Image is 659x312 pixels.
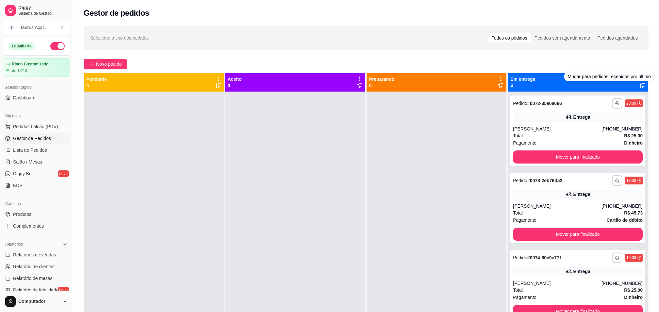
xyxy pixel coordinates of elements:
[3,111,70,121] div: Dia a dia
[3,21,70,34] button: Select a team
[531,33,594,43] div: Pedidos sem agendamento
[510,76,535,82] p: Em entrega
[601,280,643,286] div: [PHONE_NUMBER]
[18,5,68,11] span: Diggy
[13,123,58,130] span: Pedidos balcão (PDV)
[3,180,70,191] a: KDS
[86,82,107,89] p: 0
[50,42,65,50] button: Alterar Status
[624,210,643,216] strong: R$ 45,73
[573,191,590,198] div: Entrega
[626,178,636,183] div: 13:36
[527,255,562,260] strong: # 0074-60c9c771
[513,280,601,286] div: [PERSON_NAME]
[13,275,53,282] span: Relatório de mesas
[513,209,523,217] span: Total
[3,157,70,167] a: Salão / Mesas
[3,133,70,144] a: Gestor de Pedidos
[3,121,70,132] button: Pedidos balcão (PDV)
[8,24,15,31] span: T
[13,182,23,189] span: KDS
[510,82,535,89] p: 4
[624,295,643,300] strong: Dinheiro
[96,61,122,68] span: Novo pedido
[513,101,527,106] span: Pedido
[12,62,48,67] article: Plano Customizado
[20,24,48,31] div: Taurus Açaí ...
[3,168,70,179] a: Diggy Botnovo
[3,3,70,18] a: DiggySistema de Gestão
[488,33,531,43] div: Todos os pedidos
[3,58,70,77] a: Plano Customizadoaté 13/10
[13,170,33,177] span: Diggy Bot
[527,178,562,183] strong: # 0073-2eb76da2
[18,11,68,16] span: Sistema de Gestão
[3,199,70,209] div: Catálogo
[3,273,70,284] a: Relatório de mesas
[3,285,70,295] a: Relatório de fidelidadenovo
[513,294,536,301] span: Pagamento
[84,59,127,69] button: Novo pedido
[369,82,395,89] p: 0
[3,294,70,309] button: Computador
[13,95,36,101] span: Dashboard
[601,203,643,209] div: [PHONE_NUMBER]
[513,139,536,147] span: Pagamento
[18,299,60,304] span: Computador
[513,255,527,260] span: Pedido
[86,76,107,82] p: Pendente
[13,287,58,293] span: Relatório de fidelidade
[626,101,636,106] div: 23:00
[13,223,44,229] span: Complementos
[513,286,523,294] span: Total
[624,287,643,293] strong: R$ 25,00
[89,62,93,66] span: plus
[84,8,149,18] h2: Gestor de pedidos
[573,268,590,275] div: Entrega
[624,140,643,146] strong: Dinheiro
[3,93,70,103] a: Dashboard
[513,126,601,132] div: [PERSON_NAME]
[594,33,641,43] div: Pedidos agendados
[513,178,527,183] span: Pedido
[90,34,149,42] span: Selecione o tipo dos pedidos
[3,209,70,219] a: Produtos
[513,150,643,164] button: Mover para finalizado
[13,211,31,217] span: Produtos
[513,228,643,241] button: Mover para finalizado
[513,203,601,209] div: [PERSON_NAME]
[11,68,27,73] article: até 13/10
[624,133,643,138] strong: R$ 25,00
[3,250,70,260] a: Relatórios de vendas
[573,114,590,120] div: Entrega
[13,135,51,142] span: Gestor de Pedidos
[8,43,35,50] div: Loja aberta
[13,263,55,270] span: Relatório de clientes
[13,147,47,153] span: Lista de Pedidos
[13,159,42,165] span: Salão / Mesas
[527,101,562,106] strong: # 0072-35a08666
[564,72,654,81] div: Mudar para pedidos recebidos por último
[228,76,242,82] p: Aceito
[3,82,70,93] div: Acesso Rápido
[513,132,523,139] span: Total
[3,221,70,231] a: Complementos
[3,261,70,272] a: Relatório de clientes
[3,145,70,155] a: Lista de Pedidos
[601,126,643,132] div: [PHONE_NUMBER]
[626,255,636,260] div: 19:08
[607,217,643,223] strong: Cartão de débito
[228,82,242,89] p: 0
[369,76,395,82] p: Preparando
[5,242,23,247] span: Relatórios
[513,217,536,224] span: Pagamento
[13,251,56,258] span: Relatórios de vendas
